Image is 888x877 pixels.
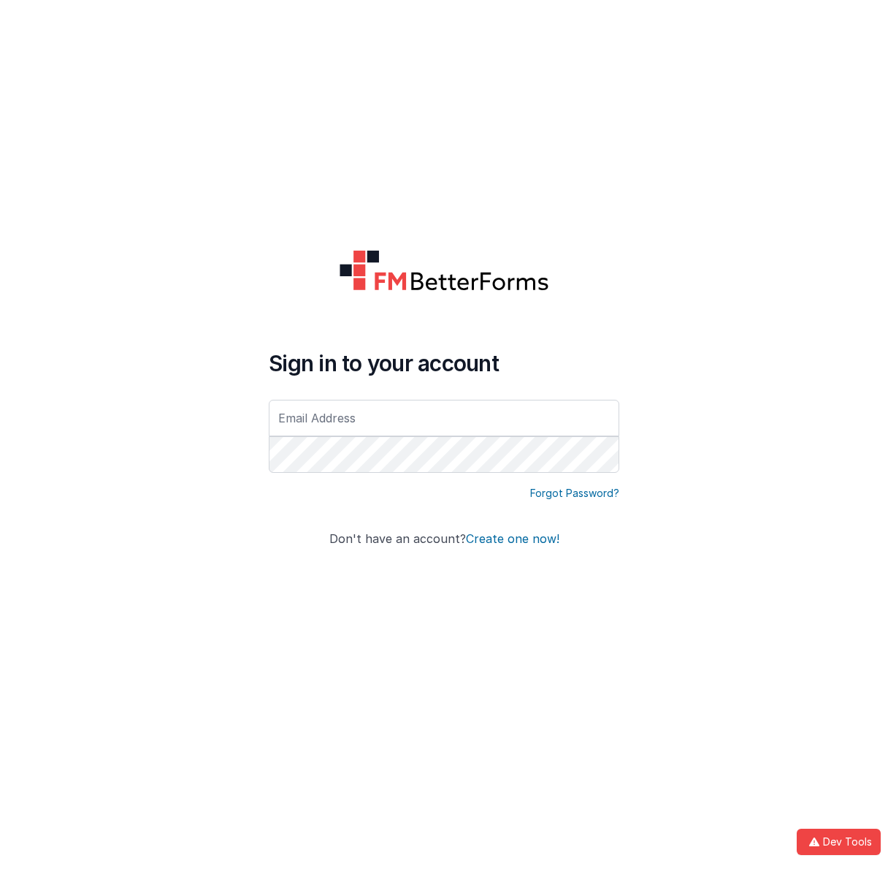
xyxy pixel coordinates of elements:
[797,829,881,855] button: Dev Tools
[466,533,559,546] button: Create one now!
[269,533,619,546] h4: Don't have an account?
[530,486,619,501] a: Forgot Password?
[269,400,619,436] input: Email Address
[269,350,619,376] h4: Sign in to your account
